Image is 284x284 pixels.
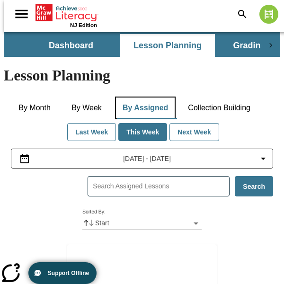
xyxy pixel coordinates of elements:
[35,2,97,28] div: Home
[23,34,261,57] div: SubNavbar
[180,97,258,119] button: Collection Building
[95,218,109,228] p: Start
[254,2,284,27] button: Select a new avatar
[28,262,97,284] button: Support Offline
[118,123,167,142] button: This Week
[48,270,89,276] span: Support Offline
[123,154,171,164] span: [DATE] - [DATE]
[35,3,97,22] a: Home
[133,40,202,51] span: Lesson Planning
[82,208,106,215] label: Sorted By :
[231,3,254,26] button: Search
[24,34,118,57] button: Dashboard
[63,97,110,119] button: By Week
[49,40,93,51] span: Dashboard
[259,5,278,24] img: avatar image
[4,32,280,57] div: SubNavbar
[15,153,269,164] button: Select the date range menu item
[120,34,215,57] button: Lesson Planning
[257,153,269,164] svg: Collapse Date Range Filter
[169,123,219,142] button: Next Week
[115,97,176,119] button: By Assigned
[235,176,273,196] button: Search
[11,97,58,119] button: By Month
[93,179,229,193] input: Search Assigned Lessons
[4,67,280,84] h1: Lesson Planning
[261,34,280,57] div: Next Tabs
[70,22,97,28] span: NJ Edition
[67,123,116,142] button: Last Week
